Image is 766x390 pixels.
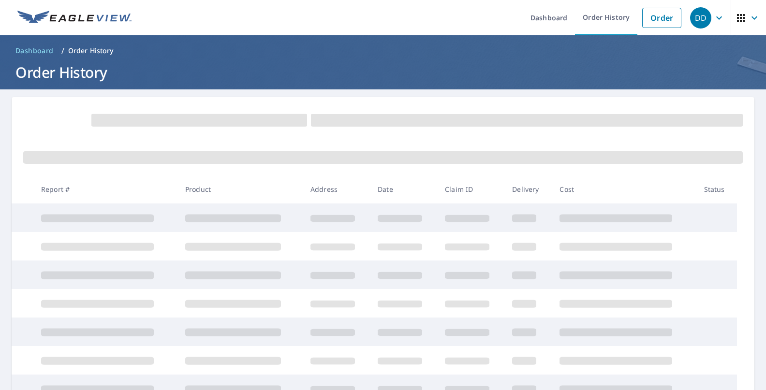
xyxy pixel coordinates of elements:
h1: Order History [12,62,754,82]
a: Dashboard [12,43,58,58]
span: Dashboard [15,46,54,56]
th: Claim ID [437,175,504,203]
nav: breadcrumb [12,43,754,58]
th: Cost [552,175,696,203]
th: Address [303,175,370,203]
th: Report # [33,175,177,203]
img: EV Logo [17,11,132,25]
th: Status [696,175,737,203]
th: Delivery [504,175,552,203]
p: Order History [68,46,114,56]
th: Product [177,175,303,203]
li: / [61,45,64,57]
th: Date [370,175,437,203]
a: Order [642,8,681,28]
div: DD [690,7,711,29]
